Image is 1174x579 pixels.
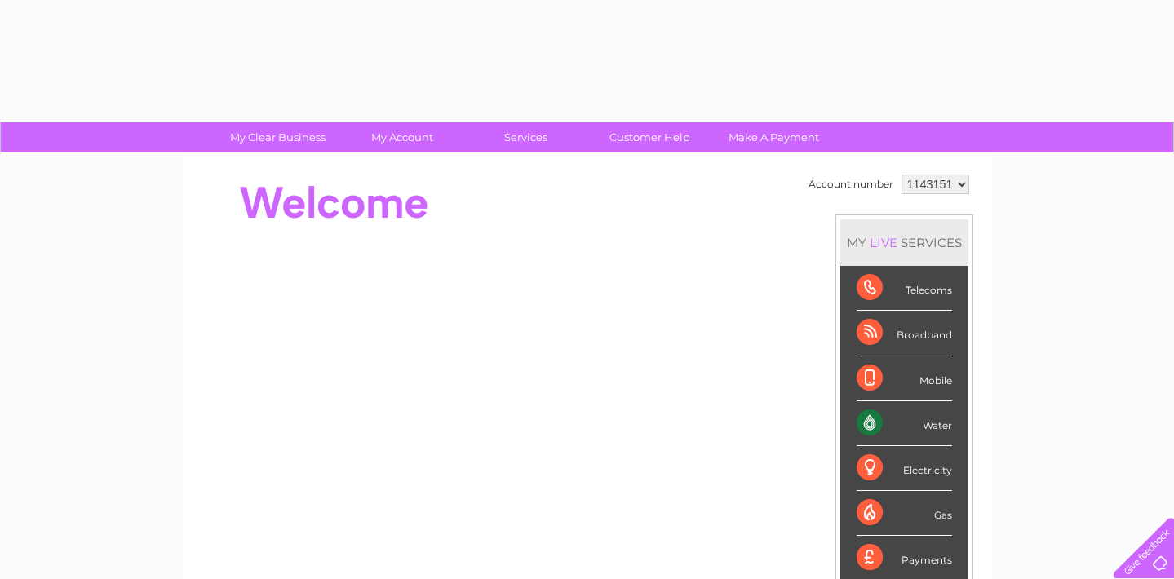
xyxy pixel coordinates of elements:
a: My Account [334,122,469,152]
a: Make A Payment [707,122,841,152]
div: Telecoms [857,266,952,311]
td: Account number [804,170,897,198]
div: Broadband [857,311,952,356]
a: My Clear Business [210,122,345,152]
a: Customer Help [583,122,717,152]
a: Services [459,122,593,152]
div: Mobile [857,356,952,401]
div: MY SERVICES [840,219,968,266]
div: LIVE [866,235,901,250]
div: Water [857,401,952,446]
div: Electricity [857,446,952,491]
div: Gas [857,491,952,536]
